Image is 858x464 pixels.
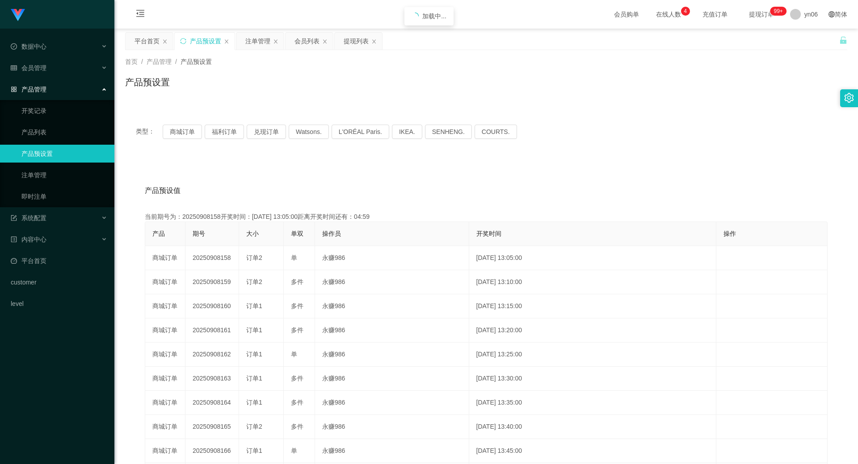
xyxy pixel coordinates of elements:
[11,65,17,71] i: 图标: table
[145,185,181,196] span: 产品预设值
[291,230,303,237] span: 单双
[145,391,185,415] td: 商城订单
[371,39,377,44] i: 图标: close
[273,39,278,44] i: 图标: close
[246,278,262,285] span: 订单2
[185,318,239,343] td: 20250908161
[11,295,107,313] a: level
[469,439,716,463] td: [DATE] 13:45:00
[291,278,303,285] span: 多件
[844,93,854,103] i: 图标: setting
[185,343,239,367] td: 20250908162
[291,375,303,382] span: 多件
[315,343,469,367] td: 永赚986
[145,246,185,270] td: 商城订单
[315,391,469,415] td: 永赚986
[180,38,186,44] i: 图标: sync
[145,439,185,463] td: 商城订单
[469,318,716,343] td: [DATE] 13:20:00
[21,102,107,120] a: 开奖记录
[475,125,517,139] button: COURTS.
[315,270,469,294] td: 永赚986
[652,11,686,17] span: 在线人数
[145,318,185,343] td: 商城订单
[21,123,107,141] a: 产品列表
[469,294,716,318] td: [DATE] 13:15:00
[21,188,107,205] a: 即时注单
[185,367,239,391] td: 20250908163
[315,415,469,439] td: 永赚986
[698,11,732,17] span: 充值订单
[152,230,165,237] span: 产品
[11,43,46,50] span: 数据中心
[11,273,107,291] a: customer
[422,13,446,20] span: 加载中...
[11,252,107,270] a: 图标: dashboard平台首页
[291,254,297,261] span: 单
[136,125,163,139] span: 类型：
[412,13,419,20] i: icon: loading
[291,399,303,406] span: 多件
[469,391,716,415] td: [DATE] 13:35:00
[315,294,469,318] td: 永赚986
[145,367,185,391] td: 商城订单
[125,58,138,65] span: 首页
[469,367,716,391] td: [DATE] 13:30:00
[145,270,185,294] td: 商城订单
[190,33,221,50] div: 产品预设置
[770,7,786,16] sup: 271
[125,75,170,89] h1: 产品预设置
[185,294,239,318] td: 20250908160
[11,86,17,92] i: 图标: appstore-o
[291,302,303,309] span: 多件
[425,125,472,139] button: SENHENG.
[185,270,239,294] td: 20250908159
[476,230,501,237] span: 开奖时间
[294,33,320,50] div: 会员列表
[245,33,270,50] div: 注单管理
[11,214,46,222] span: 系统配置
[246,326,262,334] span: 订单1
[723,230,736,237] span: 操作
[193,230,205,237] span: 期号
[145,212,828,222] div: 当前期号为：20250908158开奖时间：[DATE] 13:05:00距离开奖时间还有：04:59
[21,166,107,184] a: 注单管理
[322,230,341,237] span: 操作员
[125,0,156,29] i: 图标: menu-fold
[11,64,46,71] span: 会员管理
[469,270,716,294] td: [DATE] 13:10:00
[162,39,168,44] i: 图标: close
[829,11,835,17] i: 图标: global
[469,246,716,270] td: [DATE] 13:05:00
[11,215,17,221] i: 图标: form
[315,367,469,391] td: 永赚986
[291,326,303,334] span: 多件
[246,351,262,358] span: 订单1
[145,343,185,367] td: 商城订单
[246,230,259,237] span: 大小
[175,58,177,65] span: /
[247,125,286,139] button: 兑现订单
[185,391,239,415] td: 20250908164
[289,125,329,139] button: Watsons.
[246,423,262,430] span: 订单2
[21,145,107,163] a: 产品预设置
[246,447,262,454] span: 订单1
[185,415,239,439] td: 20250908165
[185,246,239,270] td: 20250908158
[684,7,687,16] p: 4
[11,43,17,50] i: 图标: check-circle-o
[392,125,422,139] button: IKEA.
[681,7,690,16] sup: 4
[344,33,369,50] div: 提现列表
[315,246,469,270] td: 永赚986
[246,254,262,261] span: 订单2
[315,439,469,463] td: 永赚986
[469,343,716,367] td: [DATE] 13:25:00
[145,415,185,439] td: 商城订单
[147,58,172,65] span: 产品管理
[185,439,239,463] td: 20250908166
[11,86,46,93] span: 产品管理
[205,125,244,139] button: 福利订单
[322,39,328,44] i: 图标: close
